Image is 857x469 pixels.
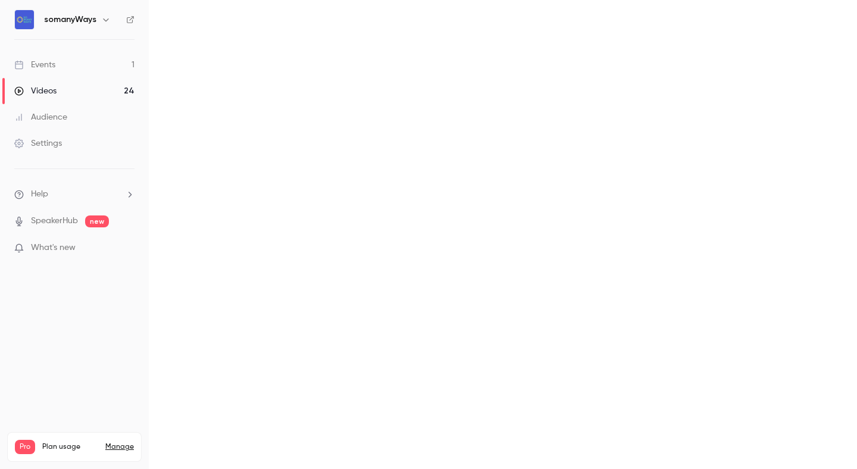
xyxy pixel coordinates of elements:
li: help-dropdown-opener [14,188,135,201]
div: Settings [14,137,62,149]
span: Pro [15,440,35,454]
span: Plan usage [42,442,98,452]
span: Help [31,188,48,201]
div: Videos [14,85,57,97]
a: Manage [105,442,134,452]
iframe: Noticeable Trigger [120,243,135,254]
span: What's new [31,242,76,254]
span: new [85,215,109,227]
div: Events [14,59,55,71]
h6: somanyWays [44,14,96,26]
a: SpeakerHub [31,215,78,227]
div: Audience [14,111,67,123]
img: somanyWays [15,10,34,29]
